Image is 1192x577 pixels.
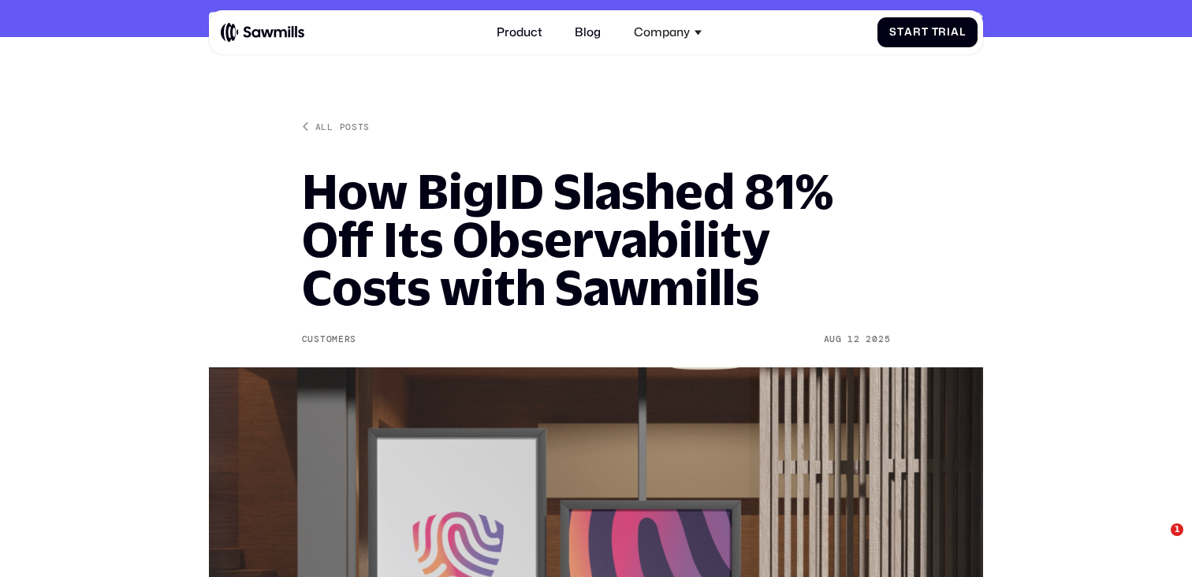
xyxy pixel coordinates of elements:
[634,25,690,39] div: Company
[847,334,859,345] div: 12
[302,334,356,345] div: Customers
[824,334,842,345] div: Aug
[866,334,890,345] div: 2025
[625,17,710,49] div: Company
[951,26,959,39] span: a
[302,167,891,312] h1: How BigID Slashed 81% Off Its Observability Costs with Sawmills
[947,26,951,39] span: i
[913,26,922,39] span: r
[302,121,370,132] a: All posts
[889,26,897,39] span: S
[877,17,978,48] a: StartTrial
[315,121,370,132] div: All posts
[566,17,610,49] a: Blog
[1171,523,1183,536] span: 1
[938,26,947,39] span: r
[904,26,913,39] span: a
[932,26,939,39] span: T
[897,26,904,39] span: t
[1138,523,1176,561] iframe: Intercom live chat
[959,26,966,39] span: l
[488,17,552,49] a: Product
[922,26,929,39] span: t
